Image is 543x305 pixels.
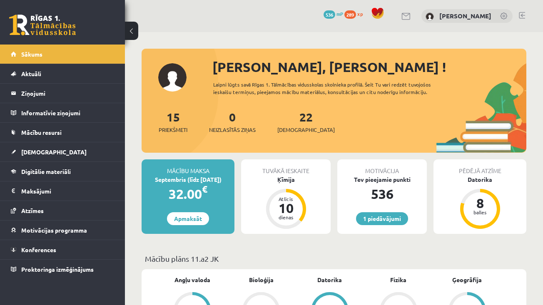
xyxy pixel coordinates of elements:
legend: Ziņojumi [21,84,115,103]
div: Tev pieejamie punkti [337,175,427,184]
span: Atzīmes [21,207,44,214]
a: Ķīmija Atlicis 10 dienas [241,175,331,230]
a: Konferences [11,240,115,259]
legend: Maksājumi [21,181,115,201]
a: [PERSON_NAME] [439,12,491,20]
a: Fizika [390,275,406,284]
span: [DEMOGRAPHIC_DATA] [21,148,87,156]
legend: Informatīvie ziņojumi [21,103,115,122]
div: 10 [274,201,299,215]
span: Proktoringa izmēģinājums [21,265,94,273]
span: mP [336,10,343,17]
a: Angļu valoda [174,275,210,284]
a: Digitālie materiāli [11,162,115,181]
span: 536 [324,10,335,19]
div: Tuvākā ieskaite [241,159,331,175]
span: 289 [344,10,356,19]
div: Septembris (līdz [DATE]) [142,175,234,184]
a: Mācību resursi [11,123,115,142]
a: Informatīvie ziņojumi [11,103,115,122]
a: Bioloģija [249,275,274,284]
span: Digitālie materiāli [21,168,71,175]
div: Laipni lūgts savā Rīgas 1. Tālmācības vidusskolas skolnieka profilā. Šeit Tu vari redzēt tuvojošo... [213,81,444,96]
a: Ziņojumi [11,84,115,103]
a: 536 mP [324,10,343,17]
span: Konferences [21,246,56,253]
img: Loreta Lote Šķeltiņa [426,12,434,21]
a: Datorika [317,275,342,284]
span: Mācību resursi [21,129,62,136]
a: Apmaksāt [167,212,209,225]
span: Aktuāli [21,70,41,77]
div: 8 [468,196,493,210]
span: Priekšmeti [159,126,187,134]
p: Mācību plāns 11.a2 JK [145,253,523,264]
span: [DEMOGRAPHIC_DATA] [277,126,335,134]
span: Sākums [21,50,42,58]
a: Rīgas 1. Tālmācības vidusskola [9,15,76,35]
a: Maksājumi [11,181,115,201]
a: Datorika 8 balles [433,175,526,230]
span: Neizlasītās ziņas [209,126,256,134]
div: 32.00 [142,184,234,204]
a: Sākums [11,45,115,64]
span: Motivācijas programma [21,226,87,234]
a: Ģeogrāfija [452,275,482,284]
div: balles [468,210,493,215]
a: 22[DEMOGRAPHIC_DATA] [277,109,335,134]
div: dienas [274,215,299,220]
a: Motivācijas programma [11,221,115,240]
div: Datorika [433,175,526,184]
a: 289 xp [344,10,367,17]
div: [PERSON_NAME], [PERSON_NAME] ! [212,57,526,77]
a: 15Priekšmeti [159,109,187,134]
div: Motivācija [337,159,427,175]
a: Proktoringa izmēģinājums [11,260,115,279]
span: xp [357,10,363,17]
span: € [202,183,207,195]
div: Pēdējā atzīme [433,159,526,175]
div: Mācību maksa [142,159,234,175]
a: [DEMOGRAPHIC_DATA] [11,142,115,161]
div: Ķīmija [241,175,331,184]
a: Aktuāli [11,64,115,83]
div: 536 [337,184,427,204]
div: Atlicis [274,196,299,201]
a: Atzīmes [11,201,115,220]
a: 0Neizlasītās ziņas [209,109,256,134]
a: 1 piedāvājumi [356,212,408,225]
